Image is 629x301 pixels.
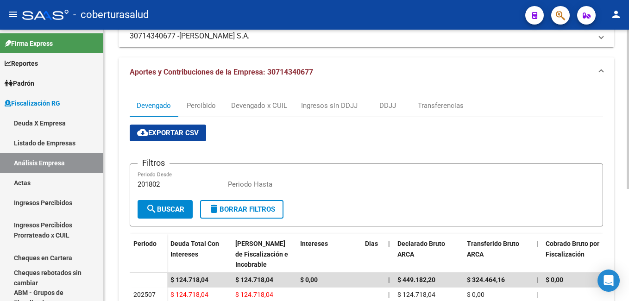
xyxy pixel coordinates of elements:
[130,234,167,273] datatable-header-cell: Período
[546,240,599,258] span: Cobrado Bruto por Fiscalización
[397,291,435,298] span: $ 124.718,04
[137,127,148,138] mat-icon: cloud_download
[5,38,53,49] span: Firma Express
[146,205,184,213] span: Buscar
[394,234,463,275] datatable-header-cell: Declarado Bruto ARCA
[187,100,216,111] div: Percibido
[5,58,38,69] span: Reportes
[208,203,220,214] mat-icon: delete
[137,100,171,111] div: Devengado
[397,240,445,258] span: Declarado Bruto ARCA
[542,234,611,275] datatable-header-cell: Cobrado Bruto por Fiscalización
[170,276,208,283] span: $ 124.718,04
[137,129,199,137] span: Exportar CSV
[296,234,361,275] datatable-header-cell: Intereses
[167,234,232,275] datatable-header-cell: Deuda Total Con Intereses
[300,240,328,247] span: Intereses
[536,291,538,298] span: |
[133,291,156,298] span: 202507
[384,234,394,275] datatable-header-cell: |
[208,205,275,213] span: Borrar Filtros
[536,276,538,283] span: |
[300,276,318,283] span: $ 0,00
[200,200,283,219] button: Borrar Filtros
[231,100,287,111] div: Devengado x CUIL
[73,5,149,25] span: - coberturasalud
[536,240,538,247] span: |
[130,31,592,41] mat-panel-title: 30714340677 -
[365,240,378,247] span: Dias
[170,291,208,298] span: $ 124.718,04
[388,240,390,247] span: |
[610,9,622,20] mat-icon: person
[119,57,614,87] mat-expansion-panel-header: Aportes y Contribuciones de la Empresa: 30714340677
[232,234,296,275] datatable-header-cell: Deuda Bruta Neto de Fiscalización e Incobrable
[138,157,170,169] h3: Filtros
[418,100,464,111] div: Transferencias
[146,203,157,214] mat-icon: search
[467,291,484,298] span: $ 0,00
[133,240,157,247] span: Período
[533,234,542,275] datatable-header-cell: |
[7,9,19,20] mat-icon: menu
[170,240,219,258] span: Deuda Total Con Intereses
[598,270,620,292] div: Open Intercom Messenger
[388,276,390,283] span: |
[467,240,519,258] span: Transferido Bruto ARCA
[379,100,396,111] div: DDJJ
[397,276,435,283] span: $ 449.182,20
[235,240,288,269] span: [PERSON_NAME] de Fiscalización e Incobrable
[301,100,358,111] div: Ingresos sin DDJJ
[546,276,563,283] span: $ 0,00
[5,98,60,108] span: Fiscalización RG
[235,276,273,283] span: $ 124.718,04
[119,25,614,47] mat-expansion-panel-header: 30714340677 -[PERSON_NAME] S.A.
[138,200,193,219] button: Buscar
[235,291,273,298] span: $ 124.718,04
[179,31,250,41] span: [PERSON_NAME] S.A.
[361,234,384,275] datatable-header-cell: Dias
[467,276,505,283] span: $ 324.464,16
[130,125,206,141] button: Exportar CSV
[130,68,313,76] span: Aportes y Contribuciones de la Empresa: 30714340677
[388,291,390,298] span: |
[5,78,34,88] span: Padrón
[463,234,533,275] datatable-header-cell: Transferido Bruto ARCA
